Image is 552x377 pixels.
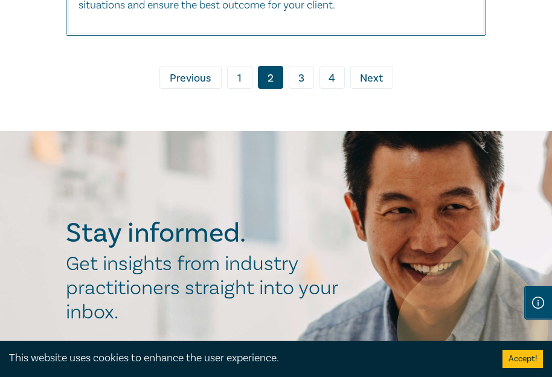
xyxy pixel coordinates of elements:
a: 3 [289,66,314,89]
span: Next [360,71,383,86]
h2: Stay informed. [66,217,351,249]
a: 4 [319,66,345,89]
a: 1 [227,66,252,89]
span: Previous [170,71,211,86]
img: Information Icon [532,297,544,309]
button: Accept cookies [502,350,543,368]
h2: Get insights from industry practitioners straight into your inbox. [66,252,351,324]
div: This website uses cookies to enhance the user experience. [9,350,484,366]
a: Previous [159,66,222,89]
a: Next [350,66,393,89]
a: 2 [258,66,283,89]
